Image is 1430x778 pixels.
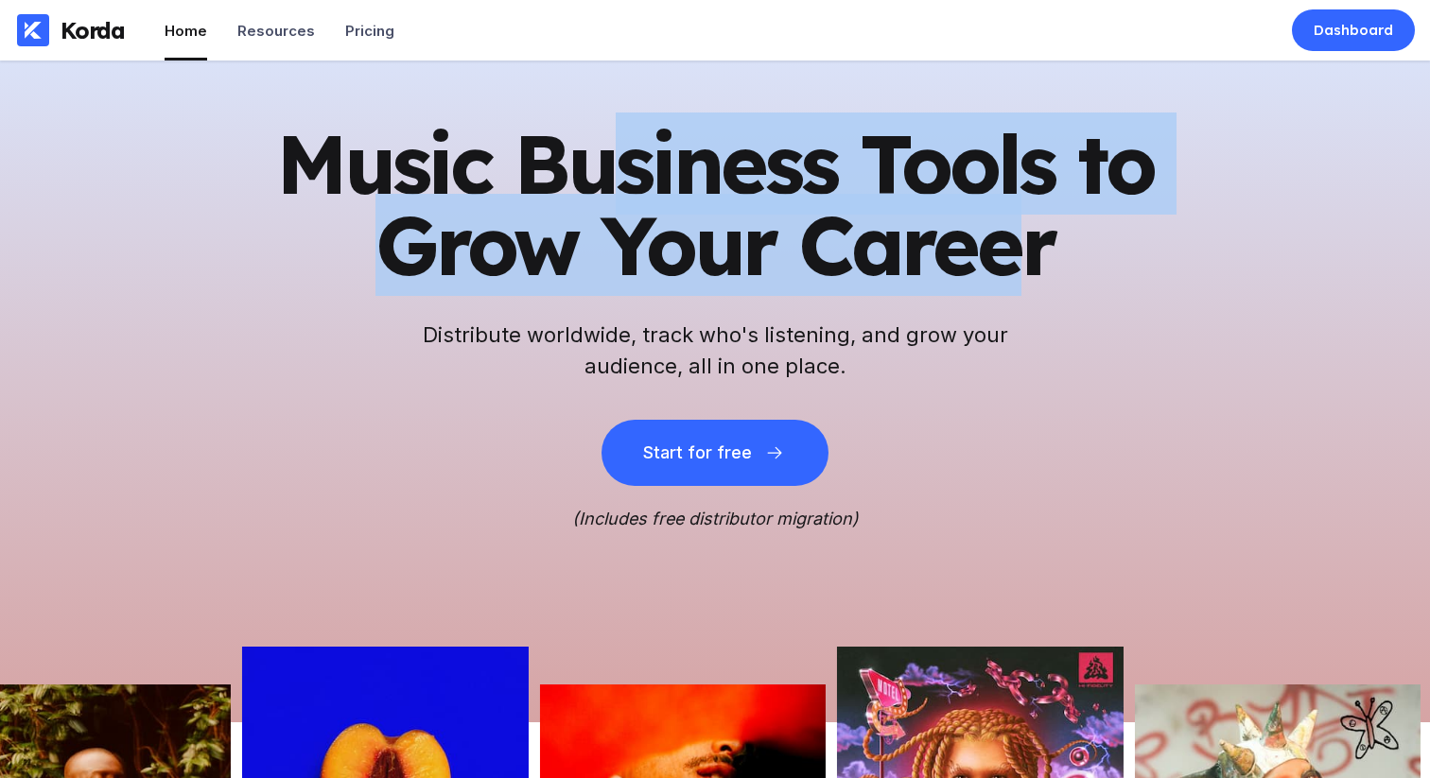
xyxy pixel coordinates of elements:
[1292,9,1415,51] a: Dashboard
[643,443,751,462] div: Start for free
[165,22,207,40] div: Home
[412,320,1018,382] h2: Distribute worldwide, track who's listening, and grow your audience, all in one place.
[237,22,315,40] div: Resources
[1314,21,1393,40] div: Dashboard
[61,16,125,44] div: Korda
[252,123,1178,285] h1: Music Business Tools to Grow Your Career
[345,22,394,40] div: Pricing
[572,509,859,528] i: (Includes free distributor migration)
[602,420,828,486] button: Start for free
